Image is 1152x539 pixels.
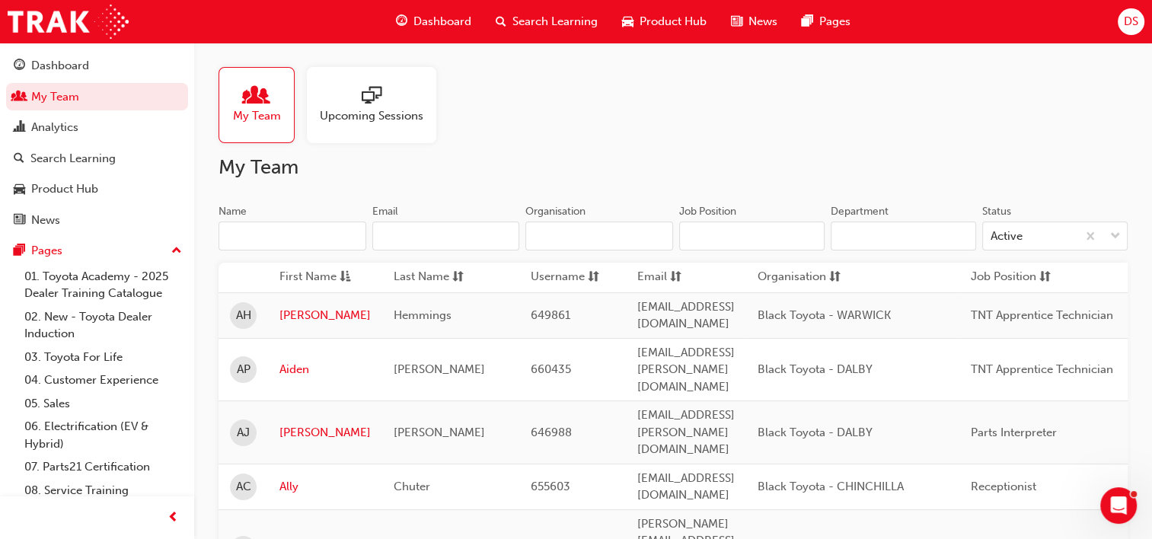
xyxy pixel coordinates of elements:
a: Analytics [6,113,188,142]
span: Black Toyota - DALBY [758,426,873,439]
span: car-icon [14,183,25,196]
span: sorting-icon [829,268,841,287]
span: Search Learning [512,13,598,30]
span: Organisation [758,268,826,287]
span: sessionType_ONLINE_URL-icon [362,86,381,107]
div: Job Position [679,204,736,219]
span: TNT Apprentice Technician [971,308,1113,322]
span: news-icon [14,214,25,228]
span: 660435 [531,362,571,376]
span: car-icon [622,12,633,31]
input: Job Position [679,222,825,250]
a: 03. Toyota For Life [18,346,188,369]
span: Receptionist [971,480,1036,493]
span: AC [236,478,251,496]
span: Black Toyota - CHINCHILLA [758,480,904,493]
span: [EMAIL_ADDRESS][DOMAIN_NAME] [637,471,735,502]
a: news-iconNews [719,6,790,37]
span: News [748,13,777,30]
div: Department [831,204,889,219]
span: pages-icon [14,244,25,258]
div: Analytics [31,119,78,136]
a: Dashboard [6,52,188,80]
span: AH [236,307,251,324]
span: My Team [233,107,281,125]
button: Usernamesorting-icon [531,268,614,287]
div: News [31,212,60,229]
span: guage-icon [396,12,407,31]
span: down-icon [1110,227,1121,247]
a: 08. Service Training [18,479,188,502]
a: car-iconProduct Hub [610,6,719,37]
span: up-icon [171,241,182,261]
span: Dashboard [413,13,471,30]
div: Email [372,204,398,219]
span: chart-icon [14,121,25,135]
div: Active [991,228,1023,245]
span: people-icon [14,91,25,104]
a: search-iconSearch Learning [483,6,610,37]
a: Product Hub [6,175,188,203]
span: DS [1124,13,1138,30]
input: Organisation [525,222,673,250]
span: Username [531,268,585,287]
a: [PERSON_NAME] [279,307,371,324]
span: Product Hub [640,13,707,30]
span: sorting-icon [670,268,681,287]
div: Pages [31,242,62,260]
a: Search Learning [6,145,188,173]
span: [EMAIL_ADDRESS][DOMAIN_NAME] [637,300,735,331]
span: news-icon [731,12,742,31]
span: sorting-icon [1039,268,1051,287]
div: Dashboard [31,57,89,75]
a: News [6,206,188,234]
button: Organisationsorting-icon [758,268,841,287]
a: 06. Electrification (EV & Hybrid) [18,415,188,455]
input: Department [831,222,976,250]
span: 655603 [531,480,570,493]
div: Search Learning [30,150,116,167]
button: Pages [6,237,188,265]
span: prev-icon [168,509,179,528]
a: guage-iconDashboard [384,6,483,37]
a: 05. Sales [18,392,188,416]
span: Chuter [394,480,430,493]
span: Email [637,268,667,287]
button: DashboardMy TeamAnalyticsSearch LearningProduct HubNews [6,49,188,237]
span: AP [237,361,251,378]
a: Ally [279,478,371,496]
span: Hemmings [394,308,452,322]
a: 04. Customer Experience [18,368,188,392]
span: Black Toyota - DALBY [758,362,873,376]
span: Job Position [971,268,1036,287]
img: Trak [8,5,129,39]
span: 646988 [531,426,572,439]
div: Product Hub [31,180,98,198]
a: 07. Parts21 Certification [18,455,188,479]
span: guage-icon [14,59,25,73]
span: [EMAIL_ADDRESS][PERSON_NAME][DOMAIN_NAME] [637,408,735,456]
span: Black Toyota - WARWICK [758,308,891,322]
input: Name [219,222,366,250]
button: DS [1118,8,1144,35]
button: First Nameasc-icon [279,268,363,287]
span: TNT Apprentice Technician [971,362,1113,376]
span: asc-icon [340,268,351,287]
button: Job Positionsorting-icon [971,268,1055,287]
h2: My Team [219,155,1128,180]
a: Aiden [279,361,371,378]
a: pages-iconPages [790,6,863,37]
span: 649861 [531,308,570,322]
span: AJ [237,424,250,442]
span: people-icon [247,86,266,107]
span: Pages [819,13,850,30]
a: Upcoming Sessions [307,67,448,143]
span: Upcoming Sessions [320,107,423,125]
a: My Team [6,83,188,111]
span: Parts Interpreter [971,426,1057,439]
a: [PERSON_NAME] [279,424,371,442]
span: search-icon [14,152,24,166]
a: 01. Toyota Academy - 2025 Dealer Training Catalogue [18,265,188,305]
